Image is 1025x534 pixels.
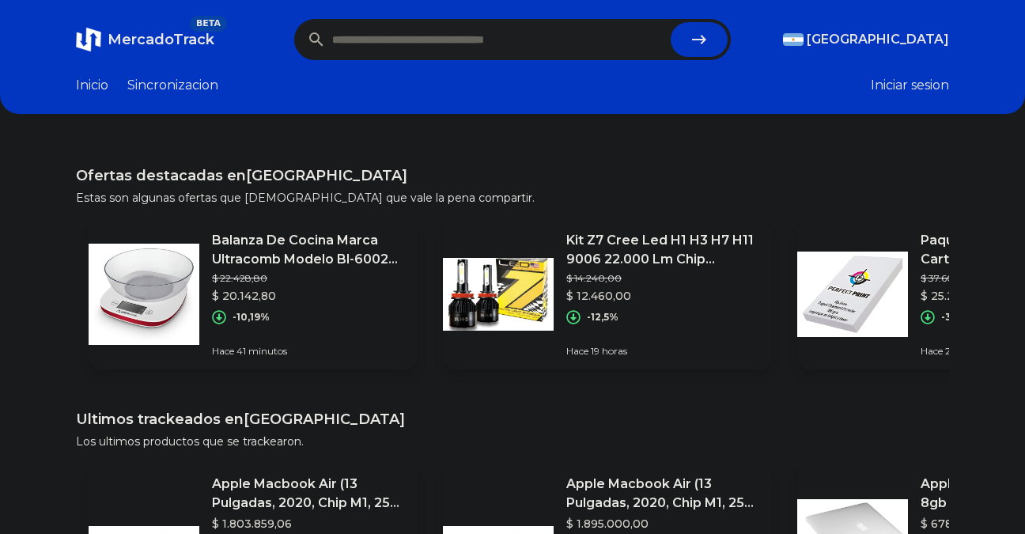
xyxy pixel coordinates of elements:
[212,231,405,269] p: Balanza De Cocina Marca Ultracomb Modelo Bl-6002 Capacidad Máxima 3 Kg Color Blanco/rojo
[566,272,759,285] p: $ 14.240,00
[76,434,949,449] p: Los ultimos productos que se trackearon.
[76,408,949,430] h1: Ultimos trackeados en [GEOGRAPHIC_DATA]
[190,16,227,32] span: BETA
[797,239,908,350] img: Featured image
[76,27,214,52] a: MercadoTrackBETA
[566,475,759,513] p: Apple Macbook Air (13 Pulgadas, 2020, Chip M1, 256 Gb De Ssd, 8 Gb De Ram) - Plata
[212,272,405,285] p: $ 22.428,80
[212,475,405,513] p: Apple Macbook Air (13 Pulgadas, 2020, Chip M1, 256 Gb De Ssd, 8 Gb De Ram) - Plata
[212,345,405,358] p: Hace 41 minutos
[566,231,759,269] p: Kit Z7 Cree Led H1 H3 H7 H11 9006 22.000 Lm Chip [GEOGRAPHIC_DATA]
[212,516,405,532] p: $ 1.803.859,06
[76,76,108,95] a: Inicio
[783,33,804,46] img: Argentina
[941,311,983,324] p: -32,98%
[108,31,214,48] span: MercadoTrack
[76,190,949,206] p: Estas son algunas ofertas que [DEMOGRAPHIC_DATA] que vale la pena compartir.
[871,76,949,95] button: Iniciar sesion
[566,288,759,304] p: $ 12.460,00
[587,311,618,324] p: -12,5%
[212,288,405,304] p: $ 20.142,80
[443,239,554,350] img: Featured image
[443,218,772,370] a: Featured imageKit Z7 Cree Led H1 H3 H7 H11 9006 22.000 Lm Chip [GEOGRAPHIC_DATA]$ 14.240,00$ 12.4...
[76,27,101,52] img: MercadoTrack
[127,76,218,95] a: Sincronizacion
[89,218,418,370] a: Featured imageBalanza De Cocina Marca Ultracomb Modelo Bl-6002 Capacidad Máxima 3 Kg Color Blanco...
[807,30,949,49] span: [GEOGRAPHIC_DATA]
[783,30,949,49] button: [GEOGRAPHIC_DATA]
[233,311,270,324] p: -10,19%
[76,165,949,187] h1: Ofertas destacadas en [GEOGRAPHIC_DATA]
[566,516,759,532] p: $ 1.895.000,00
[89,239,199,350] img: Featured image
[566,345,759,358] p: Hace 19 horas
